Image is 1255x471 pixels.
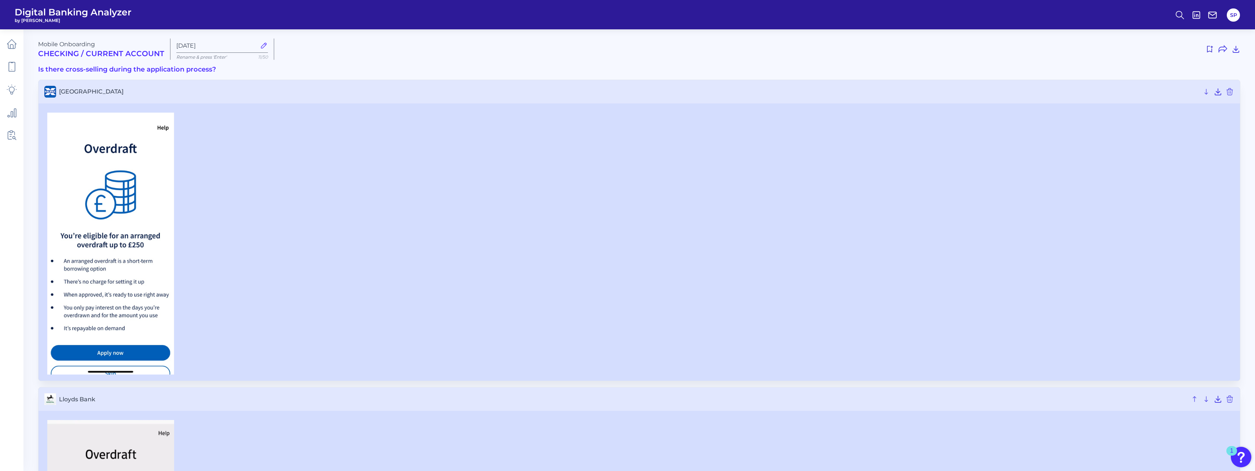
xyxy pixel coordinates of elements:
[15,18,132,23] span: by [PERSON_NAME]
[47,113,174,375] img: Halifax
[1230,451,1233,460] div: 1
[15,7,132,18] span: Digital Banking Analyzer
[1227,8,1240,22] button: SP
[38,49,164,58] h2: Checking / Current Account
[38,66,1240,74] h3: Is there cross-selling during the application process?
[258,54,268,60] span: 11/50
[59,88,1199,95] span: [GEOGRAPHIC_DATA]
[38,41,164,58] div: Mobile Onboarding
[1231,447,1251,467] button: Open Resource Center, 1 new notification
[176,54,268,60] p: Rename & press 'Enter'
[59,396,1187,403] span: Lloyds Bank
